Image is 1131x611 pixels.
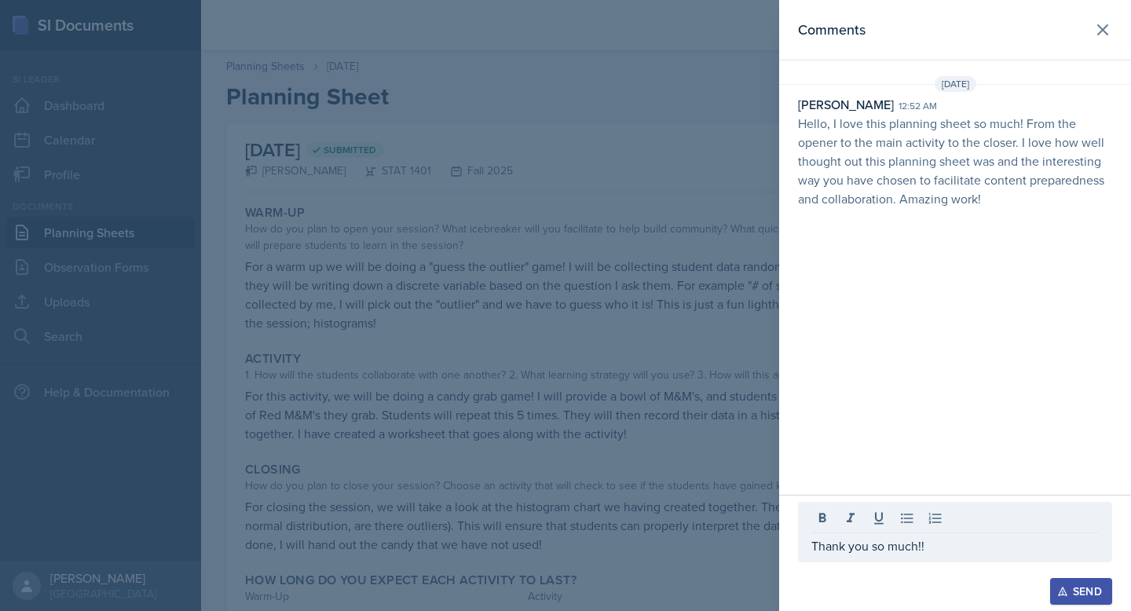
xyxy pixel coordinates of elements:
h2: Comments [798,19,866,41]
button: Send [1050,578,1112,605]
p: Hello, I love this planning sheet so much! From the opener to the main activity to the closer. I ... [798,114,1112,208]
div: [PERSON_NAME] [798,95,894,114]
span: [DATE] [935,76,976,92]
p: Thank you so much!! [811,536,1099,555]
div: Send [1060,585,1102,598]
div: 12:52 am [899,99,937,113]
